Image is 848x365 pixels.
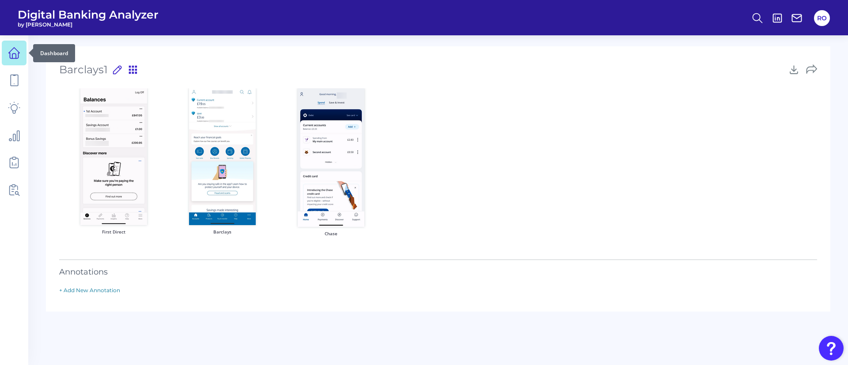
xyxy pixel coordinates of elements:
a: + Add New Annotation [59,287,120,294]
div: Annotations [59,260,817,277]
span: Barclays1 [59,60,108,79]
span: Barclays [212,229,233,235]
span: by [PERSON_NAME] [18,21,159,28]
span: Chase [323,230,339,237]
button: RO [814,10,830,26]
span: Digital Banking Analyzer [18,8,159,21]
div: Dashboard [33,44,75,62]
span: First Direct [100,229,127,235]
button: Open Resource Center [819,336,844,361]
